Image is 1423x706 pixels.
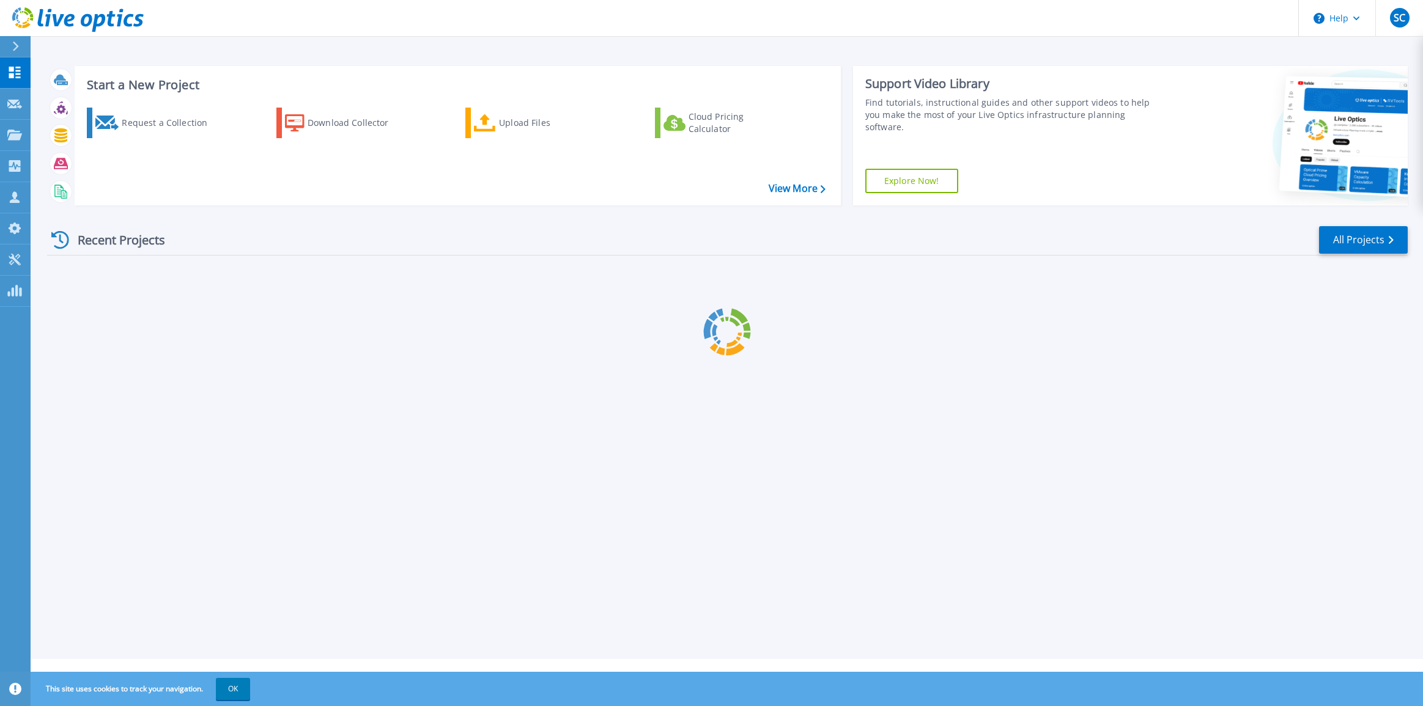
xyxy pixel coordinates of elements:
[689,111,786,135] div: Cloud Pricing Calculator
[87,108,223,138] a: Request a Collection
[308,111,405,135] div: Download Collector
[865,76,1151,92] div: Support Video Library
[499,111,597,135] div: Upload Files
[465,108,602,138] a: Upload Files
[87,78,825,92] h3: Start a New Project
[34,678,250,700] span: This site uses cookies to track your navigation.
[865,97,1151,133] div: Find tutorials, instructional guides and other support videos to help you make the most of your L...
[216,678,250,700] button: OK
[276,108,413,138] a: Download Collector
[47,225,182,255] div: Recent Projects
[769,183,826,194] a: View More
[122,111,220,135] div: Request a Collection
[655,108,791,138] a: Cloud Pricing Calculator
[865,169,958,193] a: Explore Now!
[1319,226,1408,254] a: All Projects
[1394,13,1405,23] span: SC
